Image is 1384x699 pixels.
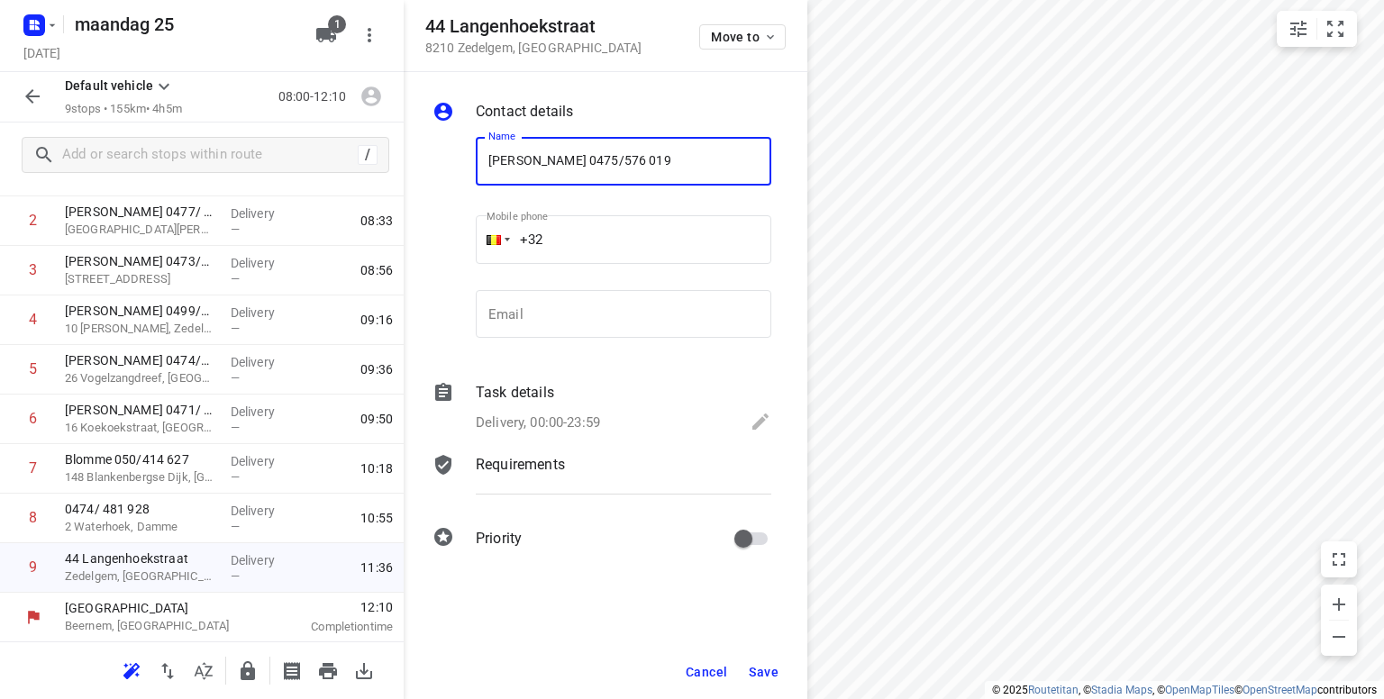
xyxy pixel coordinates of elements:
span: Reoptimize route [114,661,150,678]
input: Add or search stops within route [62,141,358,169]
p: Delivery [231,502,297,520]
button: Fit zoom [1317,11,1353,47]
input: 1 (702) 123-4567 [476,215,771,264]
a: Routetitan [1028,684,1079,696]
span: Assign driver [353,87,389,104]
span: — [231,371,240,385]
p: Delivery [231,304,297,322]
span: 12:10 [274,598,393,616]
span: Move to [711,30,778,44]
p: 77 Rozeveldstraat, Torhout [65,270,216,288]
button: Lock route [230,653,266,689]
span: Reverse route [150,661,186,678]
p: 44 Langenhoekstraat [65,549,216,567]
p: Delivery [231,551,297,569]
div: 3 [29,261,37,278]
span: — [231,322,240,335]
a: OpenStreetMap [1243,684,1317,696]
p: Thomas Goemare 0473/455 499 [65,252,216,270]
p: 0474/ 481 928 [65,500,216,518]
p: Delivery [231,353,297,371]
p: 148 Blankenbergse Dijk, Blankenberge [65,468,216,486]
p: Completion time [274,618,393,636]
p: Beernem, [GEOGRAPHIC_DATA] [65,617,252,635]
span: 10:55 [360,509,393,527]
p: [GEOGRAPHIC_DATA] [65,599,252,617]
span: Save [749,665,778,679]
button: Map settings [1280,11,1316,47]
div: 7 [29,459,37,477]
p: Delivery [231,452,297,470]
span: — [231,222,240,236]
span: 10:18 [360,459,393,477]
span: 09:36 [360,360,393,378]
span: — [231,520,240,533]
div: 6 [29,410,37,427]
span: — [231,272,240,286]
div: 4 [29,311,37,328]
button: Move to [699,24,786,50]
p: Default vehicle [65,77,153,95]
a: Stadia Maps [1091,684,1152,696]
p: 8210 Zedelgem , [GEOGRAPHIC_DATA] [425,41,642,55]
span: 08:56 [360,261,393,279]
span: — [231,421,240,434]
p: Zedelgem, [GEOGRAPHIC_DATA] [65,567,216,586]
p: Priority [476,528,522,549]
div: Requirements [432,454,771,508]
div: 2 [29,212,37,229]
p: Task details [476,382,554,404]
button: Cancel [678,656,734,688]
span: 09:16 [360,311,393,329]
button: Save [742,656,786,688]
p: Delivery [231,204,297,222]
div: Contact details [432,101,771,126]
p: Delivery [231,403,297,421]
span: Cancel [686,665,727,679]
span: — [231,470,240,484]
div: 8 [29,509,37,526]
a: OpenMapTiles [1165,684,1234,696]
h5: 44 Langenhoekstraat [425,16,642,37]
span: — [231,569,240,583]
p: Lut Depoorter 0477/ 183 062 [65,203,216,221]
p: 26 Vogelzangdreef, Brugge [65,369,216,387]
p: Delivery [231,254,297,272]
button: More [351,17,387,53]
li: © 2025 , © , © © contributors [992,684,1377,696]
p: Degroote Annemarie 0474/373 980 [65,351,216,369]
button: 1 [308,17,344,53]
p: 10 Jules Polletstraat, Zedelgem [65,320,216,338]
p: Delivery, 00:00-23:59 [476,413,600,433]
p: 16 Koekoekstraat, Oostkamp [65,419,216,437]
h5: Project date [16,42,68,63]
span: 1 [328,15,346,33]
div: / [358,145,378,165]
p: Blomme 050/414 627 [65,450,216,468]
p: 9 stops • 155km • 4h5m [65,101,182,118]
label: Mobile phone [487,212,548,222]
div: Belgium: + 32 [476,215,510,264]
p: Requirements [476,454,565,476]
p: 75 Hendrik Consciencestraat, Oostkamp [65,221,216,239]
p: Ellen De Gheg 0499/463 855 [65,302,216,320]
div: 9 [29,558,37,576]
p: 2 Waterhoek, Damme [65,518,216,536]
h5: maandag 25 [68,10,301,39]
div: small contained button group [1277,11,1357,47]
span: Sort by time window [186,661,222,678]
div: 5 [29,360,37,377]
p: Petit Jean Steven 0471/ 798 035 [65,401,216,419]
p: 08:00-12:10 [278,87,353,106]
span: 11:36 [360,558,393,576]
div: Task detailsDelivery, 00:00-23:59 [432,382,771,436]
span: 08:33 [360,212,393,230]
span: 09:50 [360,410,393,428]
p: Contact details [476,101,573,123]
